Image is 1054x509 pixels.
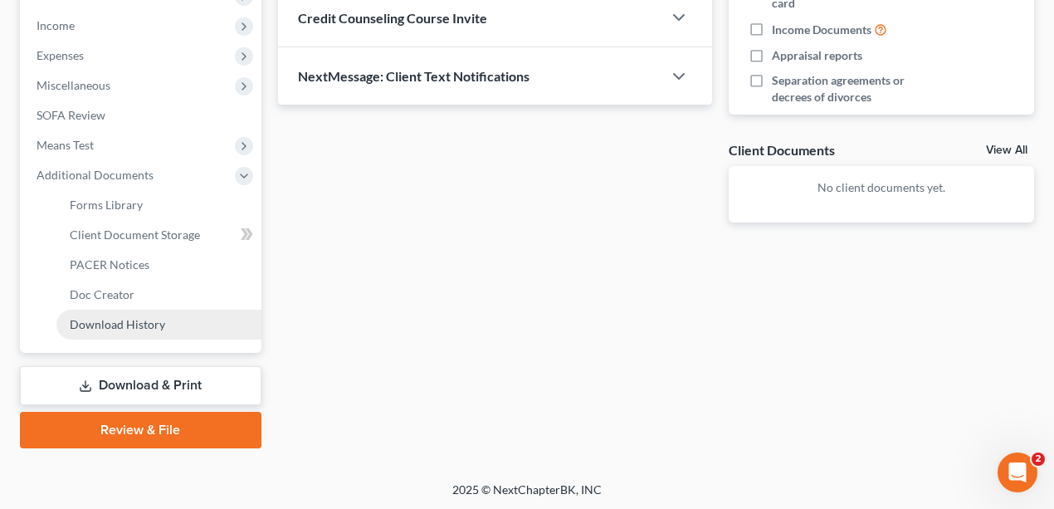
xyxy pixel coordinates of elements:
[986,144,1027,156] a: View All
[742,179,1021,196] p: No client documents yet.
[37,78,110,92] span: Miscellaneous
[772,22,871,38] span: Income Documents
[37,168,154,182] span: Additional Documents
[298,10,487,26] span: Credit Counseling Course Invite
[729,141,835,159] div: Client Documents
[37,18,75,32] span: Income
[56,250,261,280] a: PACER Notices
[37,48,84,62] span: Expenses
[772,47,862,64] span: Appraisal reports
[70,287,134,301] span: Doc Creator
[56,310,261,340] a: Download History
[37,138,94,152] span: Means Test
[998,453,1037,492] iframe: Intercom live chat
[20,366,261,405] a: Download & Print
[56,220,261,250] a: Client Document Storage
[37,108,105,122] span: SOFA Review
[23,100,261,130] a: SOFA Review
[70,198,143,212] span: Forms Library
[772,72,944,105] span: Separation agreements or decrees of divorces
[20,412,261,448] a: Review & File
[56,280,261,310] a: Doc Creator
[70,257,149,272] span: PACER Notices
[56,190,261,220] a: Forms Library
[1032,453,1045,466] span: 2
[70,317,165,331] span: Download History
[298,68,529,84] span: NextMessage: Client Text Notifications
[70,228,200,242] span: Client Document Storage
